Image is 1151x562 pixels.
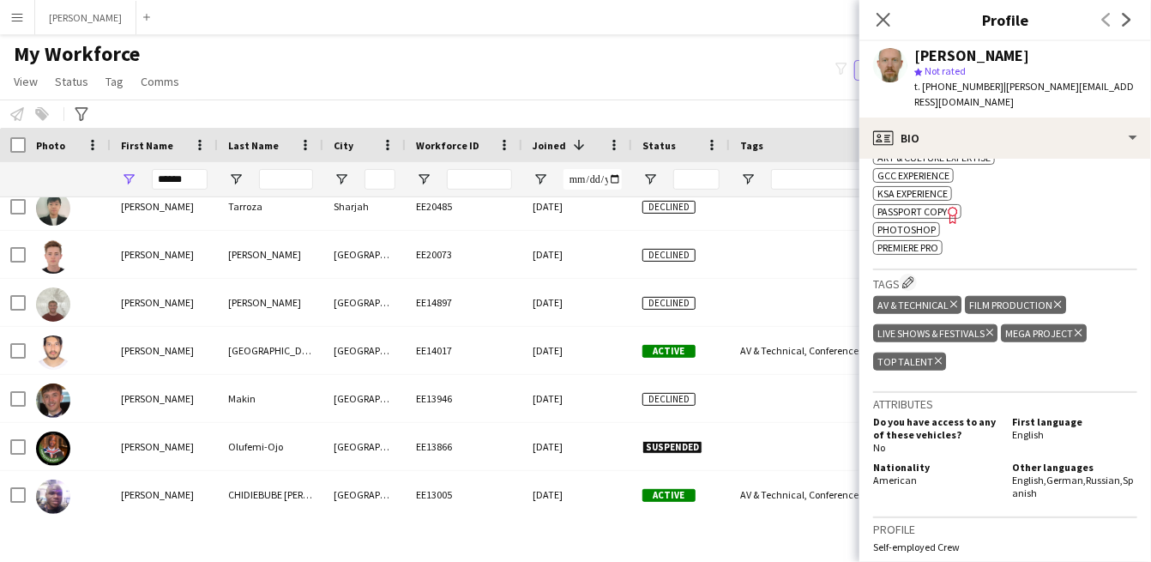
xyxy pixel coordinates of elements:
div: Live Shows & Festivals [873,324,997,342]
span: Photoshop [877,223,936,236]
input: Status Filter Input [673,169,720,190]
button: [PERSON_NAME] [35,1,136,34]
div: EE13005 [406,471,522,518]
span: Joined [533,139,566,152]
div: [GEOGRAPHIC_DATA] [323,231,406,278]
div: [PERSON_NAME] [218,231,323,278]
span: | [PERSON_NAME][EMAIL_ADDRESS][DOMAIN_NAME] [914,80,1134,108]
app-action-btn: Advanced filters [71,104,92,124]
a: Tag [99,70,130,93]
span: KSA Experience [877,187,948,200]
div: [DATE] [522,183,632,230]
div: [PERSON_NAME] [111,375,218,422]
div: [DATE] [522,375,632,422]
a: View [7,70,45,93]
h3: Profile [859,9,1151,31]
div: [DATE] [522,327,632,374]
span: Status [55,74,88,89]
div: EE14897 [406,279,522,326]
span: Tags [740,139,763,152]
button: Open Filter Menu [740,172,756,187]
div: [DATE] [522,423,632,470]
button: Open Filter Menu [416,172,431,187]
div: TOP Talent [873,353,946,371]
h5: Other languages [1012,461,1137,474]
div: EE20073 [406,231,522,278]
input: City Filter Input [365,169,395,190]
div: [GEOGRAPHIC_DATA] [323,375,406,422]
span: Passport copy [877,205,947,218]
div: AV & Technical [873,296,961,314]
span: Workforce ID [416,139,479,152]
div: [PERSON_NAME] [914,48,1029,63]
input: Last Name Filter Input [259,169,313,190]
span: Art & Culture Expertise [877,151,991,164]
div: [PERSON_NAME] [111,279,218,326]
div: Mega Project [1001,324,1086,342]
span: Declined [642,297,696,310]
span: View [14,74,38,89]
div: [DATE] [522,279,632,326]
button: Open Filter Menu [533,172,548,187]
span: American [873,474,917,486]
span: No [873,441,885,454]
span: Comms [141,74,179,89]
div: Olufemi-Ojo [218,423,323,470]
div: [PERSON_NAME] [111,471,218,518]
div: EE13946 [406,375,522,422]
span: First Name [121,139,173,152]
div: Tarroza [218,183,323,230]
span: Active [642,345,696,358]
div: Sharjah [323,183,406,230]
img: Joshua Tarroza [36,191,70,226]
p: Self-employed Crew [873,541,1137,553]
span: Not rated [925,64,966,77]
div: [GEOGRAPHIC_DATA] [323,471,406,518]
span: t. [PHONE_NUMBER] [914,80,1003,93]
div: [GEOGRAPHIC_DATA] [323,327,406,374]
h5: First language [1012,415,1137,428]
img: JOSHUA CHIDIEBUBE UZOWURU [36,480,70,514]
button: Open Filter Menu [642,172,658,187]
span: Spanish [1012,474,1133,499]
div: EE20485 [406,183,522,230]
button: Everyone5,869 [854,60,940,81]
span: Premiere Pro [877,241,938,254]
h5: Do you have access to any of these vehicles? [873,415,998,441]
a: Comms [134,70,186,93]
span: City [334,139,353,152]
div: Bio [859,118,1151,159]
button: Open Filter Menu [334,172,349,187]
span: English [1012,428,1044,441]
div: [GEOGRAPHIC_DATA] [323,423,406,470]
input: Joined Filter Input [563,169,622,190]
div: [GEOGRAPHIC_DATA] [218,327,323,374]
a: Status [48,70,95,93]
h3: Profile [873,522,1137,537]
img: Joshua P Makin [36,384,70,418]
button: Open Filter Menu [121,172,136,187]
div: Film Production [965,296,1065,314]
span: Suspended [642,441,702,454]
span: Status [642,139,676,152]
h5: Nationality [873,461,998,474]
span: My Workforce [14,41,140,67]
h3: Attributes [873,396,1137,412]
div: [GEOGRAPHIC_DATA] [323,279,406,326]
span: Active [642,489,696,502]
span: Tag [105,74,124,89]
span: Photo [36,139,65,152]
div: [DATE] [522,231,632,278]
span: Declined [642,393,696,406]
div: EE13866 [406,423,522,470]
span: Russian , [1086,474,1123,486]
div: [PERSON_NAME] [111,423,218,470]
span: German , [1046,474,1086,486]
div: [PERSON_NAME] [111,327,218,374]
h3: Tags [873,274,1137,292]
div: [PERSON_NAME] [111,231,218,278]
div: [DATE] [522,471,632,518]
div: [PERSON_NAME] [218,279,323,326]
input: First Name Filter Input [152,169,208,190]
div: EE14017 [406,327,522,374]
